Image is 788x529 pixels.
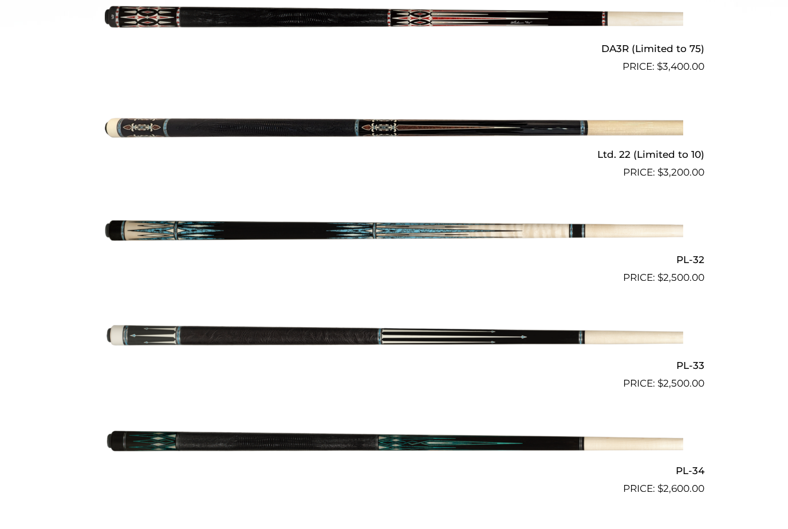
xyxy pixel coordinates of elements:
[84,460,704,482] h2: PL-34
[657,377,704,389] bdi: 2,500.00
[84,396,704,496] a: PL-34 $2,600.00
[84,185,704,285] a: PL-32 $2,500.00
[657,483,704,494] bdi: 2,600.00
[84,38,704,59] h2: DA3R (Limited to 75)
[84,144,704,165] h2: Ltd. 22 (Limited to 10)
[84,355,704,376] h2: PL-33
[657,272,663,283] span: $
[657,166,663,178] span: $
[657,166,704,178] bdi: 3,200.00
[657,61,663,72] span: $
[657,483,663,494] span: $
[657,377,663,389] span: $
[105,396,683,492] img: PL-34
[105,79,683,175] img: Ltd. 22 (Limited to 10)
[657,61,704,72] bdi: 3,400.00
[84,290,704,391] a: PL-33 $2,500.00
[84,249,704,271] h2: PL-32
[105,185,683,281] img: PL-32
[657,272,704,283] bdi: 2,500.00
[84,79,704,180] a: Ltd. 22 (Limited to 10) $3,200.00
[105,290,683,386] img: PL-33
